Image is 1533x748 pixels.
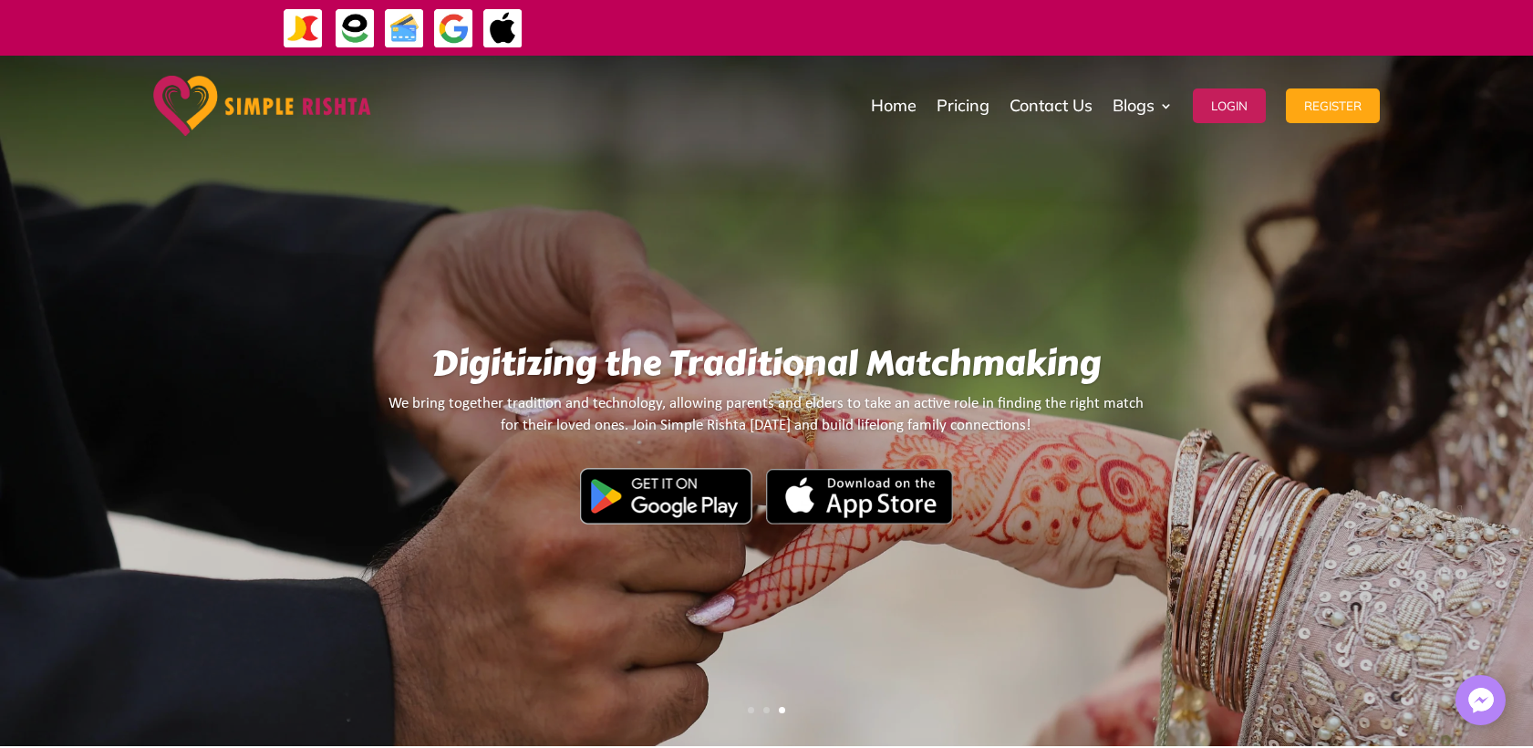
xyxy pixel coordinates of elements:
[871,60,917,151] a: Home
[1286,60,1380,151] a: Register
[1113,60,1173,151] a: Blogs
[433,8,474,49] img: GooglePay-icon
[937,60,989,151] a: Pricing
[1193,60,1266,151] a: Login
[1286,88,1380,123] button: Register
[779,707,785,713] a: 3
[387,393,1146,532] : We bring together tradition and technology, allowing parents and elders to take an active role in...
[1010,60,1093,151] a: Contact Us
[580,468,752,525] img: Google Play
[387,343,1146,393] h1: Digitizing the Traditional Matchmaking
[1463,682,1499,719] img: Messenger
[482,8,523,49] img: ApplePay-icon
[384,8,425,49] img: Credit Cards
[283,8,324,49] img: JazzCash-icon
[748,707,754,713] a: 1
[763,707,770,713] a: 2
[1193,88,1266,123] button: Login
[335,8,376,49] img: EasyPaisa-icon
